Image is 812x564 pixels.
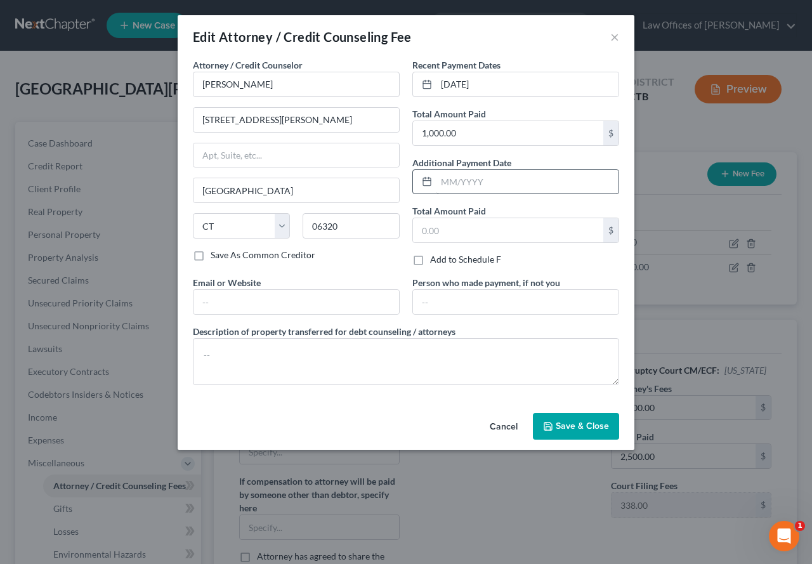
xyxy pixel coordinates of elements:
label: Email or Website [193,276,261,289]
input: 0.00 [413,218,603,242]
div: $ [603,218,619,242]
input: Enter city... [193,178,399,202]
label: Person who made payment, if not you [412,276,560,289]
input: MM/YYYY [436,170,619,194]
button: Cancel [480,414,528,440]
input: Enter address... [193,108,399,132]
iframe: Intercom live chat [769,521,799,551]
label: Add to Schedule F [430,253,501,266]
button: Save & Close [533,413,619,440]
div: $ [603,121,619,145]
label: Total Amount Paid [412,107,486,121]
input: -- [413,290,619,314]
input: Apt, Suite, etc... [193,143,399,167]
span: Save & Close [556,421,609,431]
label: Recent Payment Dates [412,58,501,72]
span: Edit [193,29,216,44]
span: 1 [795,521,805,531]
label: Description of property transferred for debt counseling / attorneys [193,325,455,338]
label: Save As Common Creditor [211,249,315,261]
span: Attorney / Credit Counselor [193,60,303,70]
label: Total Amount Paid [412,204,486,218]
input: Search creditor by name... [193,72,400,97]
span: Attorney / Credit Counseling Fee [219,29,412,44]
label: Additional Payment Date [412,156,511,169]
input: MM/YYYY [436,72,619,96]
input: -- [193,290,399,314]
input: Enter zip... [303,213,400,239]
input: 0.00 [413,121,603,145]
button: × [610,29,619,44]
